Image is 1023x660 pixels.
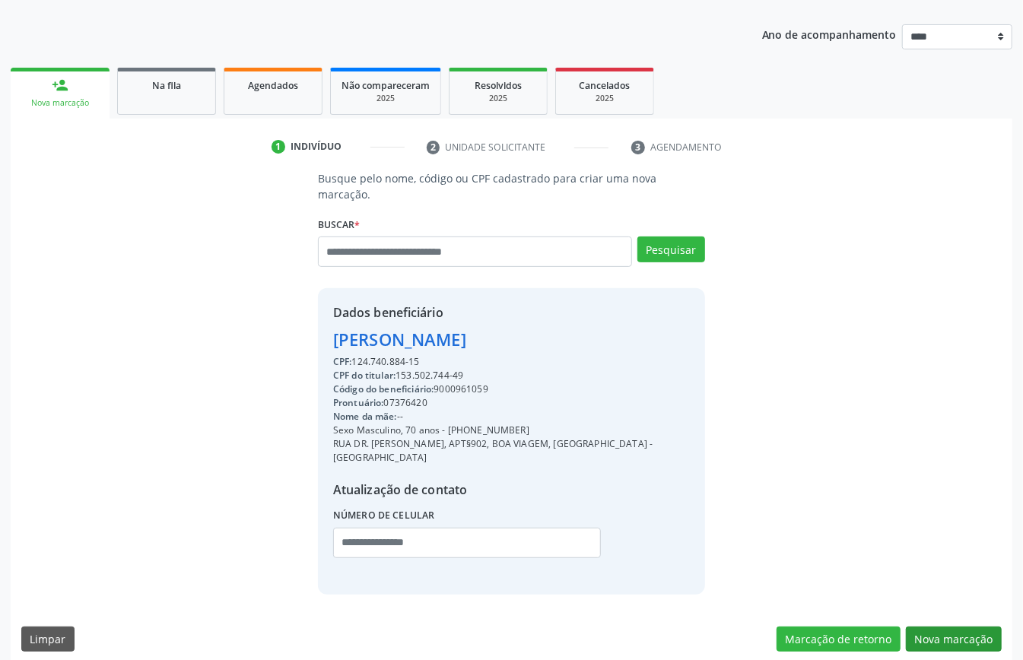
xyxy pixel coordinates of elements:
button: Limpar [21,627,75,652]
div: 1 [272,140,285,154]
div: RUA DR. [PERSON_NAME], APT§902, BOA VIAGEM, [GEOGRAPHIC_DATA] - [GEOGRAPHIC_DATA] [333,437,690,465]
div: [PERSON_NAME] [333,327,690,352]
div: Atualização de contato [333,481,690,499]
div: -- [333,410,690,424]
span: Prontuário: [333,396,384,409]
div: 07376420 [333,396,690,410]
button: Pesquisar [637,236,705,262]
div: 2025 [460,93,536,104]
div: Sexo Masculino, 70 anos - [PHONE_NUMBER] [333,424,690,437]
span: Código do beneficiário: [333,382,434,395]
button: Nova marcação [906,627,1002,652]
span: Nome da mãe: [333,410,397,423]
span: Na fila [152,79,181,92]
p: Ano de acompanhamento [762,24,897,43]
div: 2025 [567,93,643,104]
div: 153.502.744-49 [333,369,690,382]
div: Indivíduo [291,140,342,154]
span: CPF: [333,355,352,368]
span: Não compareceram [342,79,430,92]
div: Nova marcação [21,97,99,109]
div: person_add [52,77,68,94]
label: Número de celular [333,504,435,528]
p: Busque pelo nome, código ou CPF cadastrado para criar uma nova marcação. [318,170,705,202]
div: Dados beneficiário [333,303,690,322]
div: 124.740.884-15 [333,355,690,369]
span: CPF do titular: [333,369,396,382]
span: Cancelados [580,79,631,92]
span: Resolvidos [475,79,522,92]
label: Buscar [318,213,360,236]
div: 2025 [342,93,430,104]
button: Marcação de retorno [777,627,901,652]
div: 9000961059 [333,382,690,396]
span: Agendados [248,79,298,92]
